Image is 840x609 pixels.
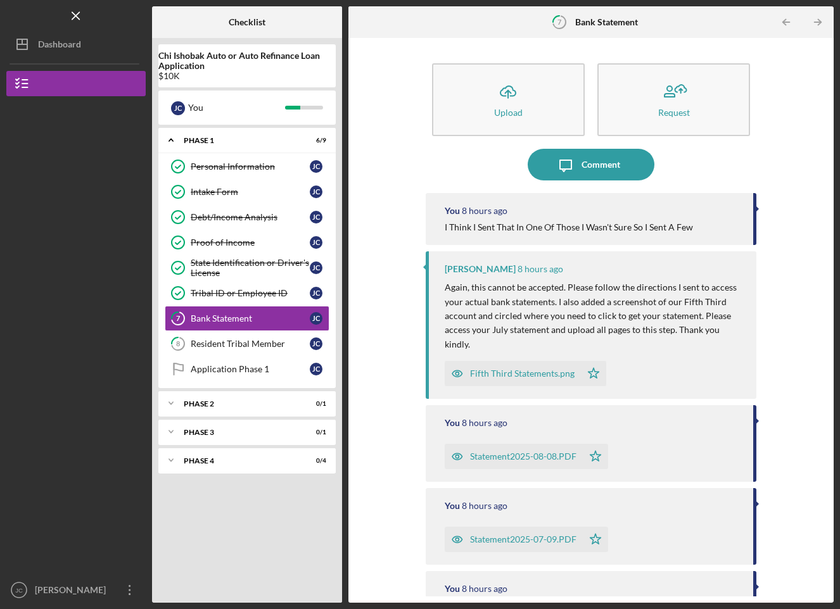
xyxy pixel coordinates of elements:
[310,261,322,274] div: J C
[184,429,295,436] div: Phase 3
[15,587,23,594] text: JC
[6,577,146,603] button: JC[PERSON_NAME]
[445,418,460,428] div: You
[184,400,295,408] div: Phase 2
[575,17,638,27] b: Bank Statement
[188,97,285,118] div: You
[229,17,265,27] b: Checklist
[303,137,326,144] div: 6 / 9
[184,457,295,465] div: Phase 4
[310,312,322,325] div: J C
[658,108,690,117] div: Request
[165,331,329,356] a: 8Resident Tribal MemberJC
[165,280,329,306] a: Tribal ID or Employee IDJC
[191,212,310,222] div: Debt/Income Analysis
[191,288,310,298] div: Tribal ID or Employee ID
[462,418,507,428] time: 2025-08-29 15:56
[165,356,329,382] a: Application Phase 1JC
[528,149,654,180] button: Comment
[445,280,744,351] p: Again, this cannot be accepted. Please follow the directions I sent to access your actual bank st...
[310,287,322,299] div: J C
[432,63,585,136] button: Upload
[310,160,322,173] div: J C
[191,339,310,349] div: Resident Tribal Member
[191,237,310,248] div: Proof of Income
[597,63,750,136] button: Request
[158,51,336,71] b: Chi Ishobak Auto or Auto Refinance Loan Application
[310,236,322,249] div: J C
[165,154,329,179] a: Personal InformationJC
[165,230,329,255] a: Proof of IncomeJC
[303,457,326,465] div: 0 / 4
[165,255,329,280] a: State Identification or Driver's LicenseJC
[165,204,329,230] a: Debt/Income AnalysisJC
[191,161,310,172] div: Personal Information
[462,501,507,511] time: 2025-08-29 15:55
[462,584,507,594] time: 2025-08-29 15:53
[445,444,608,469] button: Statement2025-08-08.PDF
[303,429,326,436] div: 0 / 1
[445,527,608,552] button: Statement2025-07-09.PDF
[445,264,516,274] div: [PERSON_NAME]
[445,501,460,511] div: You
[445,206,460,216] div: You
[38,32,81,60] div: Dashboard
[310,337,322,350] div: J C
[310,185,322,198] div: J C
[445,222,693,232] div: I Think I Sent That In One Of Those I Wasn't Sure So I Sent A Few
[470,368,575,379] div: Fifth Third Statements.png
[310,363,322,375] div: J C
[462,206,507,216] time: 2025-08-29 16:08
[582,149,620,180] div: Comment
[165,306,329,331] a: 7Bank StatementJC
[191,258,310,278] div: State Identification or Driver's License
[191,187,310,197] div: Intake Form
[176,340,180,348] tspan: 8
[470,534,576,544] div: Statement2025-07-09.PDF
[32,577,114,606] div: [PERSON_NAME]
[310,211,322,223] div: J C
[470,451,576,461] div: Statement2025-08-08.PDF
[303,400,326,408] div: 0 / 1
[6,32,146,57] button: Dashboard
[158,71,336,81] div: $10K
[494,108,523,117] div: Upload
[184,137,295,144] div: Phase 1
[518,264,563,274] time: 2025-08-29 15:59
[191,364,310,374] div: Application Phase 1
[445,584,460,594] div: You
[171,101,185,115] div: J C
[557,18,562,26] tspan: 7
[191,313,310,323] div: Bank Statement
[165,179,329,204] a: Intake FormJC
[176,315,181,323] tspan: 7
[445,361,606,386] button: Fifth Third Statements.png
